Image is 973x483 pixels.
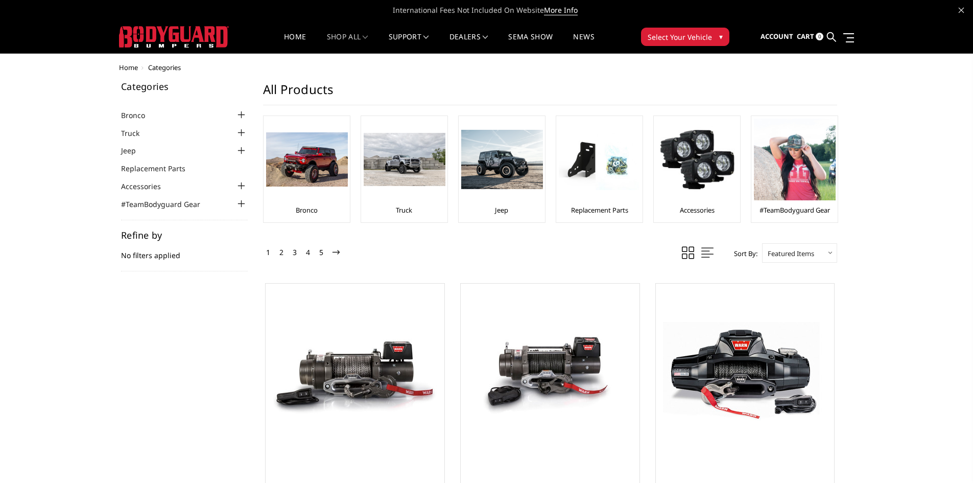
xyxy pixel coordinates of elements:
[648,32,712,42] span: Select Your Vehicle
[148,63,181,72] span: Categories
[508,33,553,53] a: SEMA Show
[719,31,723,42] span: ▾
[463,286,637,460] a: WARN M12 Synthetic Winch #97720 WARN M12 Synthetic Winch #97720
[658,286,832,460] a: WARN ZEON XD 14 Synthetic Winch #110014 WARN ZEON XD 14 Synthetic Winch #110014
[264,246,273,259] a: 1
[317,246,326,259] a: 5
[728,246,757,261] label: Sort By:
[273,318,437,427] img: WARN M15 Synthetic Winch #97730
[571,205,628,215] a: Replacement Parts
[449,33,488,53] a: Dealers
[641,28,729,46] button: Select Your Vehicle
[296,205,318,215] a: Bronco
[121,82,248,91] h5: Categories
[389,33,429,53] a: Support
[121,145,149,156] a: Jeep
[121,181,174,192] a: Accessories
[121,199,213,210] a: #TeamBodyguard Gear
[268,286,442,460] a: WARN M15 Synthetic Winch #97730 WARN M15 Synthetic Winch #97730
[495,205,508,215] a: Jeep
[121,231,248,240] h5: Refine by
[303,246,313,259] a: 4
[680,205,715,215] a: Accessories
[121,110,158,121] a: Bronco
[327,33,368,53] a: shop all
[290,246,299,259] a: 3
[816,33,823,40] span: 0
[284,33,306,53] a: Home
[119,26,229,48] img: BODYGUARD BUMPERS
[761,23,793,51] a: Account
[263,82,837,105] h1: All Products
[121,231,248,271] div: No filters applied
[544,5,578,15] a: More Info
[119,63,138,72] a: Home
[760,205,830,215] a: #TeamBodyguard Gear
[277,246,286,259] a: 2
[121,128,152,139] a: Truck
[797,32,814,41] span: Cart
[121,163,198,174] a: Replacement Parts
[761,32,793,41] span: Account
[396,205,412,215] a: Truck
[573,33,594,53] a: News
[797,23,823,51] a: Cart 0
